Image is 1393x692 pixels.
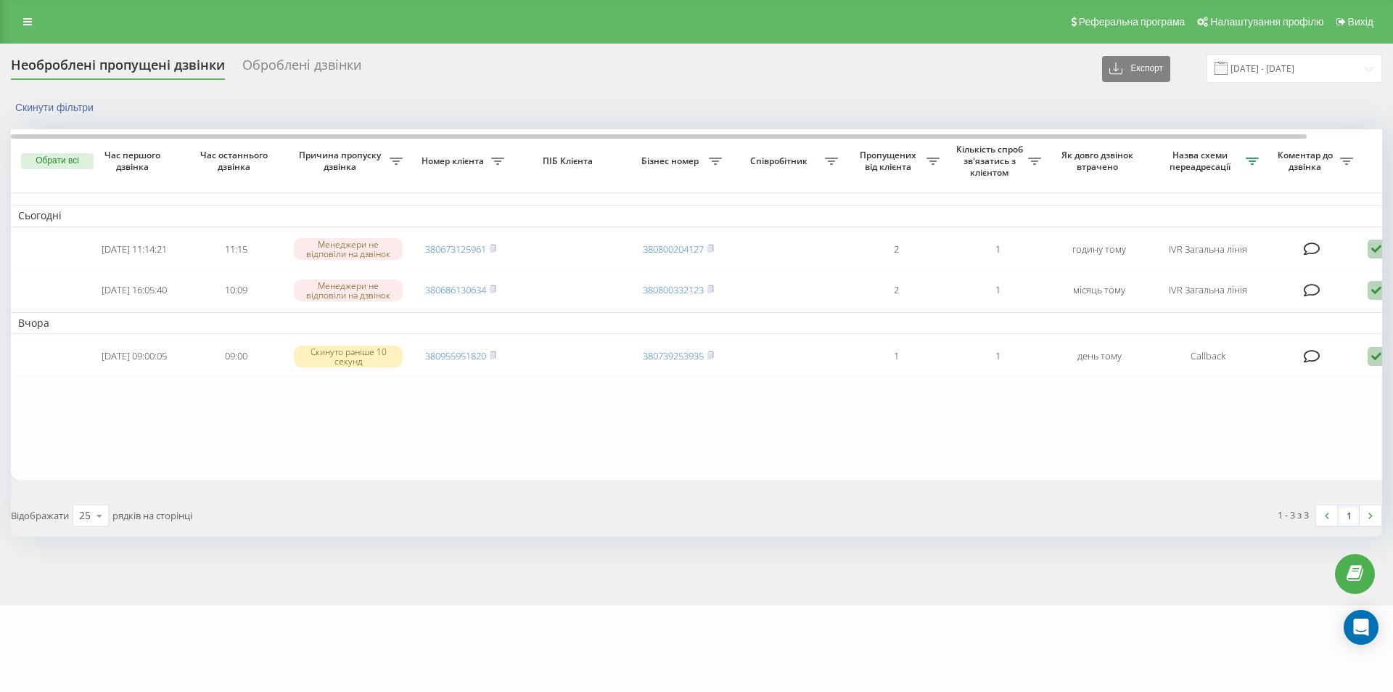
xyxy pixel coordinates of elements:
[417,155,491,167] span: Номер клієнта
[954,144,1028,178] span: Кількість спроб зв'язатись з клієнтом
[852,150,926,172] span: Пропущених від клієнта
[1157,150,1246,172] span: Назва схеми переадресації
[1344,610,1378,645] div: Open Intercom Messenger
[197,150,275,172] span: Час останнього дзвінка
[185,337,287,375] td: 09:00
[1060,150,1138,172] span: Як довго дзвінок втрачено
[95,150,173,172] span: Час першого дзвінка
[845,271,947,309] td: 2
[185,271,287,309] td: 10:09
[524,155,615,167] span: ПІБ Клієнта
[947,271,1048,309] td: 1
[1338,505,1360,526] a: 1
[425,243,486,256] a: 380673125961
[845,337,947,375] td: 1
[643,349,704,362] a: 380739253935
[1210,16,1323,28] span: Налаштування профілю
[845,230,947,269] td: 2
[1273,150,1340,172] span: Коментар до дзвінка
[1048,271,1150,309] td: місяць тому
[1048,337,1150,375] td: день тому
[294,346,403,367] div: Скинуто раніше 10 секунд
[21,153,94,169] button: Обрати всі
[1278,508,1309,522] div: 1 - 3 з 3
[425,283,486,296] a: 380686130634
[83,337,185,375] td: [DATE] 09:00:05
[635,155,709,167] span: Бізнес номер
[11,101,101,114] button: Скинути фільтри
[242,57,361,80] div: Оброблені дзвінки
[185,230,287,269] td: 11:15
[294,150,390,172] span: Причина пропуску дзвінка
[736,155,825,167] span: Співробітник
[1150,271,1266,309] td: IVR Загальна лінія
[83,271,185,309] td: [DATE] 16:05:40
[1150,337,1266,375] td: Callback
[425,349,486,362] a: 380955951820
[112,509,192,522] span: рядків на сторінці
[947,230,1048,269] td: 1
[294,280,403,301] div: Менеджери не відповіли на дзвінок
[643,283,704,296] a: 380800332123
[1102,56,1170,82] button: Експорт
[11,57,225,80] div: Необроблені пропущені дзвінки
[11,509,69,522] span: Відображати
[83,230,185,269] td: [DATE] 11:14:21
[1150,230,1266,269] td: IVR Загальна лінія
[79,508,91,523] div: 25
[294,238,403,260] div: Менеджери не відповіли на дзвінок
[1348,16,1373,28] span: Вихід
[1048,230,1150,269] td: годину тому
[643,243,704,256] a: 380800204127
[947,337,1048,375] td: 1
[1079,16,1186,28] span: Реферальна програма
